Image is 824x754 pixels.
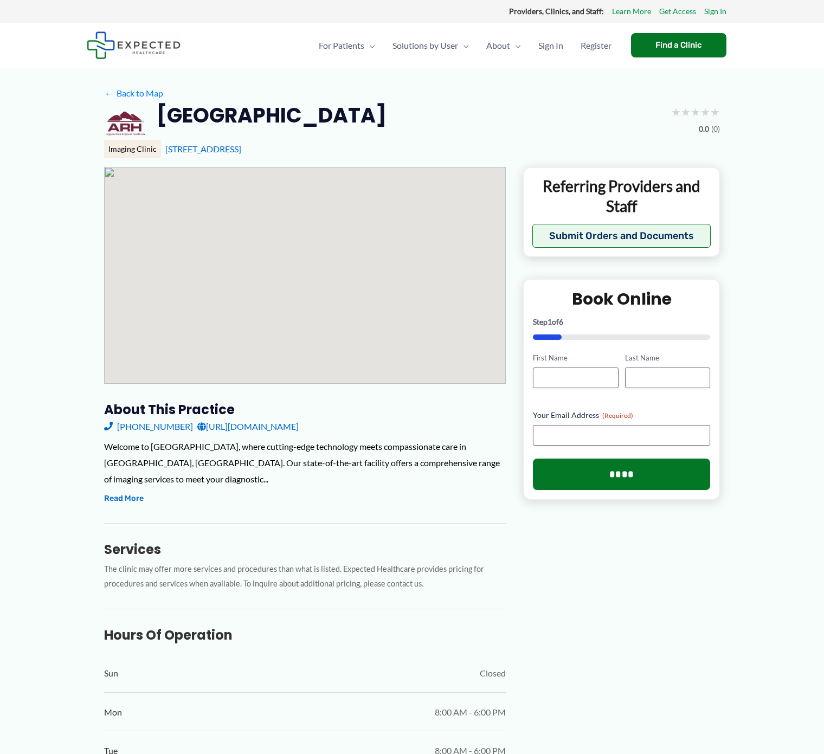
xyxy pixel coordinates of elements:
[478,27,530,65] a: AboutMenu Toggle
[548,317,552,326] span: 1
[533,318,710,326] p: Step of
[533,410,710,421] label: Your Email Address
[631,33,726,57] a: Find a Clinic
[532,176,711,216] p: Referring Providers and Staff
[104,401,506,418] h3: About this practice
[486,27,510,65] span: About
[104,541,506,558] h3: Services
[165,144,241,154] a: [STREET_ADDRESS]
[602,411,633,420] span: (Required)
[530,27,572,65] a: Sign In
[104,88,114,98] span: ←
[104,140,161,158] div: Imaging Clinic
[310,27,620,65] nav: Primary Site Navigation
[533,353,618,363] label: First Name
[691,102,700,122] span: ★
[319,27,364,65] span: For Patients
[392,27,458,65] span: Solutions by User
[104,492,144,505] button: Read More
[625,353,710,363] label: Last Name
[681,102,691,122] span: ★
[710,102,720,122] span: ★
[480,665,506,681] span: Closed
[700,102,710,122] span: ★
[104,704,122,720] span: Mon
[581,27,611,65] span: Register
[87,31,181,59] img: Expected Healthcare Logo - side, dark font, small
[699,122,709,136] span: 0.0
[659,4,696,18] a: Get Access
[104,562,506,591] p: The clinic may offer more services and procedures than what is listed. Expected Healthcare provid...
[156,102,387,128] h2: [GEOGRAPHIC_DATA]
[104,439,506,487] div: Welcome to [GEOGRAPHIC_DATA], where cutting-edge technology meets compassionate care in [GEOGRAPH...
[197,418,299,435] a: [URL][DOMAIN_NAME]
[104,85,163,101] a: ←Back to Map
[671,102,681,122] span: ★
[510,27,521,65] span: Menu Toggle
[364,27,375,65] span: Menu Toggle
[104,418,193,435] a: [PHONE_NUMBER]
[533,288,710,310] h2: Book Online
[538,27,563,65] span: Sign In
[704,4,726,18] a: Sign In
[310,27,384,65] a: For PatientsMenu Toggle
[559,317,563,326] span: 6
[104,627,506,643] h3: Hours of Operation
[104,665,118,681] span: Sun
[435,704,506,720] span: 8:00 AM - 6:00 PM
[532,224,711,248] button: Submit Orders and Documents
[572,27,620,65] a: Register
[612,4,651,18] a: Learn More
[711,122,720,136] span: (0)
[384,27,478,65] a: Solutions by UserMenu Toggle
[458,27,469,65] span: Menu Toggle
[509,7,604,16] strong: Providers, Clinics, and Staff:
